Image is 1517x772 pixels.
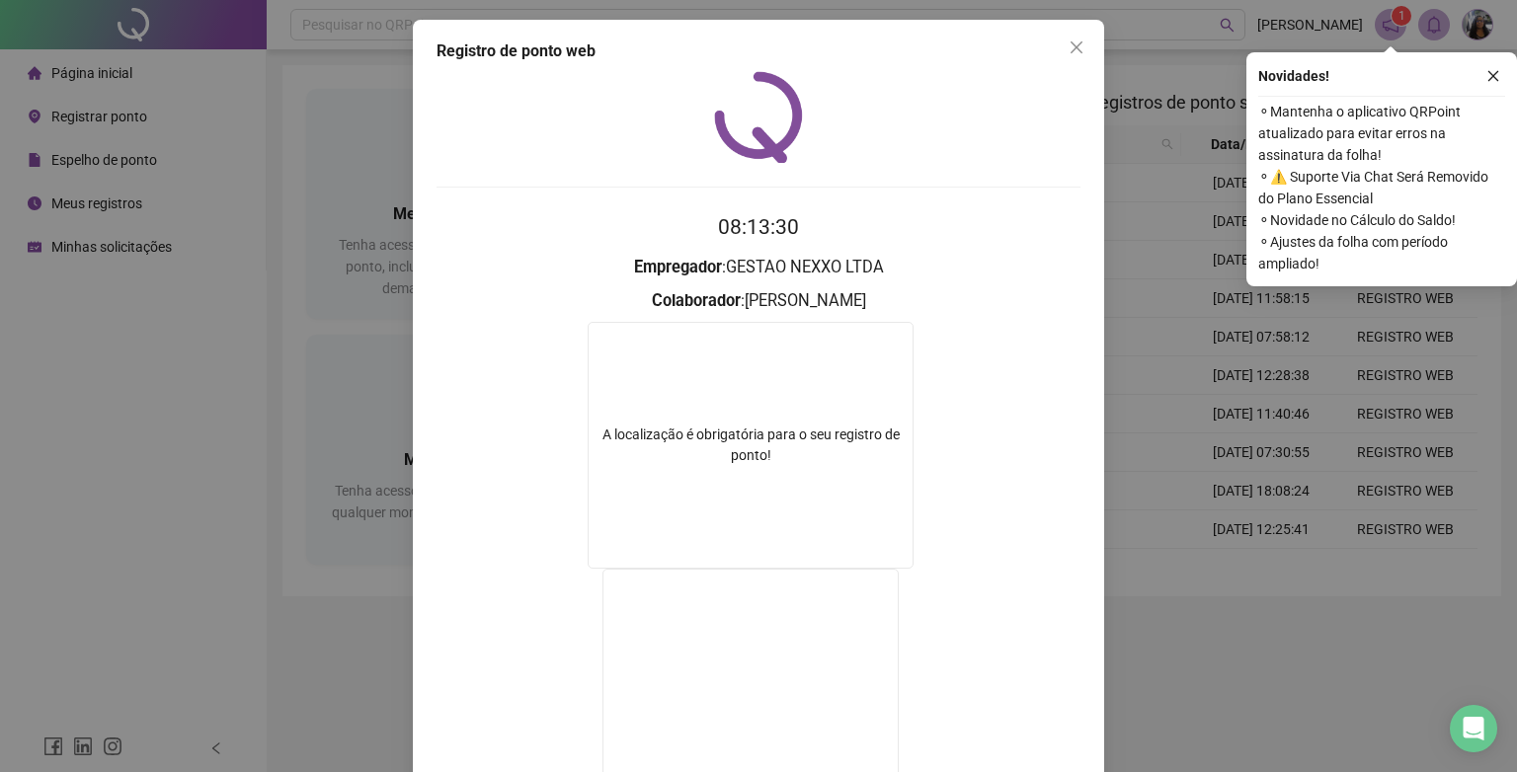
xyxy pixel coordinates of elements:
[437,39,1080,63] div: Registro de ponto web
[1486,69,1500,83] span: close
[437,288,1080,314] h3: : [PERSON_NAME]
[1061,32,1092,63] button: Close
[652,291,741,310] strong: Colaborador
[1258,231,1505,274] span: ⚬ Ajustes da folha com período ampliado!
[1069,39,1084,55] span: close
[437,255,1080,280] h3: : GESTAO NEXXO LTDA
[1450,705,1497,752] div: Open Intercom Messenger
[714,71,803,163] img: QRPoint
[589,425,913,466] div: A localização é obrigatória para o seu registro de ponto!
[1258,209,1505,231] span: ⚬ Novidade no Cálculo do Saldo!
[718,215,799,239] time: 08:13:30
[1258,65,1329,87] span: Novidades !
[634,258,722,276] strong: Empregador
[1258,101,1505,166] span: ⚬ Mantenha o aplicativo QRPoint atualizado para evitar erros na assinatura da folha!
[1258,166,1505,209] span: ⚬ ⚠️ Suporte Via Chat Será Removido do Plano Essencial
